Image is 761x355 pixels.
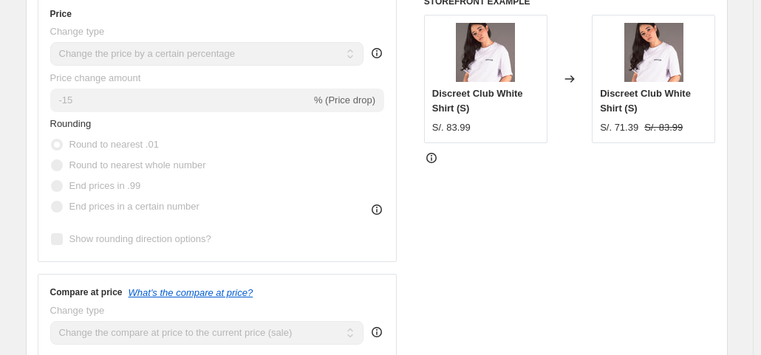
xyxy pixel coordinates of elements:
[432,120,471,135] div: S/. 83.99
[50,8,72,20] h3: Price
[50,89,311,112] input: -15
[129,287,253,298] button: What's the compare at price?
[369,46,384,61] div: help
[50,72,141,83] span: Price change amount
[624,23,683,82] img: DSC03840_80x.jpg
[50,118,92,129] span: Rounding
[314,94,375,106] span: % (Price drop)
[69,180,141,191] span: End prices in .99
[369,325,384,340] div: help
[644,120,683,135] strike: S/. 83.99
[50,305,105,316] span: Change type
[69,233,211,244] span: Show rounding direction options?
[69,201,199,212] span: End prices in a certain number
[69,159,206,170] span: Round to nearest whole number
[50,26,105,37] span: Change type
[456,23,515,82] img: DSC03840_80x.jpg
[600,88,691,114] span: Discreet Club White Shirt (S)
[600,120,638,135] div: S/. 71.39
[69,139,159,150] span: Round to nearest .01
[50,286,123,298] h3: Compare at price
[432,88,523,114] span: Discreet Club White Shirt (S)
